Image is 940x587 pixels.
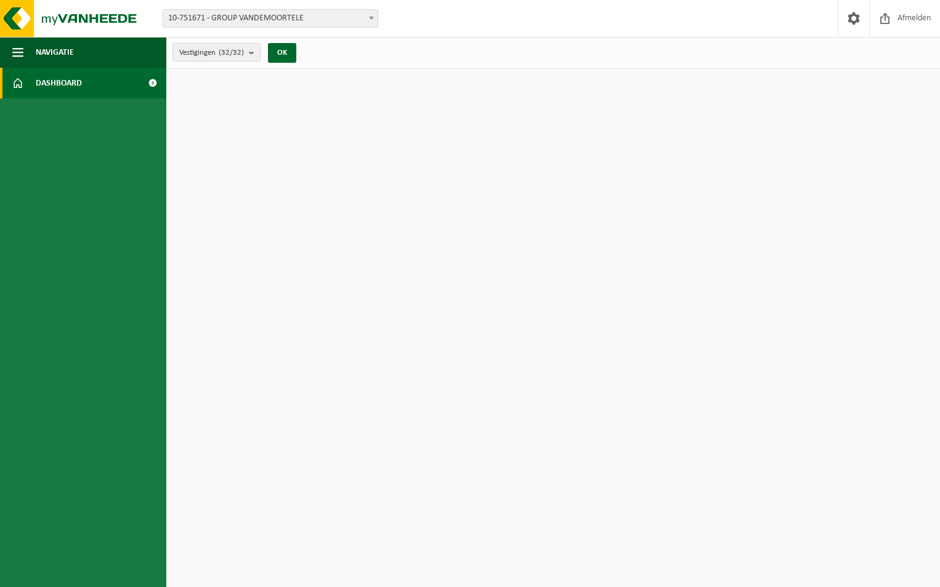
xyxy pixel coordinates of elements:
button: OK [268,43,296,63]
span: Dashboard [36,68,82,98]
count: (32/32) [219,49,244,57]
span: Navigatie [36,37,74,68]
span: 10-751671 - GROUP VANDEMOORTELE [163,9,378,28]
span: 10-751671 - GROUP VANDEMOORTELE [163,10,378,27]
span: Vestigingen [179,44,244,62]
button: Vestigingen(32/32) [172,43,261,62]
